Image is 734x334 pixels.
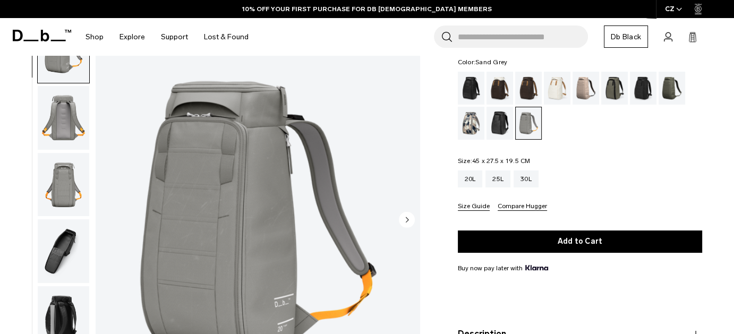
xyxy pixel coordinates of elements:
button: Size Guide [458,203,490,211]
img: Hugger Backpack 20L Sand Grey [38,153,89,217]
button: Hugger Backpack 20L Sand Grey [37,85,90,150]
span: Sand Grey [475,58,507,66]
a: Reflective Black [487,107,513,140]
a: Explore [120,18,145,56]
a: Moss Green [659,72,685,105]
a: Forest Green [601,72,628,105]
a: Black Out [458,72,484,105]
a: Charcoal Grey [630,72,656,105]
a: 10% OFF YOUR FIRST PURCHASE FOR DB [DEMOGRAPHIC_DATA] MEMBERS [242,4,492,14]
a: Db Black [604,25,648,48]
img: Hugger Backpack 20L Sand Grey [38,220,89,284]
button: Next slide [399,212,415,230]
a: Lost & Found [204,18,249,56]
a: 25L [485,170,510,187]
a: Support [161,18,188,56]
a: Line Cluster [458,107,484,140]
a: Fogbow Beige [573,72,599,105]
a: Shop [86,18,104,56]
button: Compare Hugger [498,203,547,211]
a: Espresso [515,72,542,105]
button: Hugger Backpack 20L Sand Grey [37,152,90,217]
legend: Size: [458,158,531,164]
a: Sand Grey [515,107,542,140]
img: {"height" => 20, "alt" => "Klarna"} [525,265,548,270]
span: Buy now pay later with [458,263,548,273]
a: Oatmilk [544,72,570,105]
button: Add to Cart [458,230,702,253]
legend: Color: [458,59,508,65]
a: 30L [514,170,539,187]
span: 45 x 27.5 x 19.5 CM [472,157,531,165]
nav: Main Navigation [78,18,257,56]
img: Hugger Backpack 20L Sand Grey [38,86,89,150]
button: Hugger Backpack 20L Sand Grey [37,219,90,284]
a: 20L [458,170,483,187]
a: Cappuccino [487,72,513,105]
